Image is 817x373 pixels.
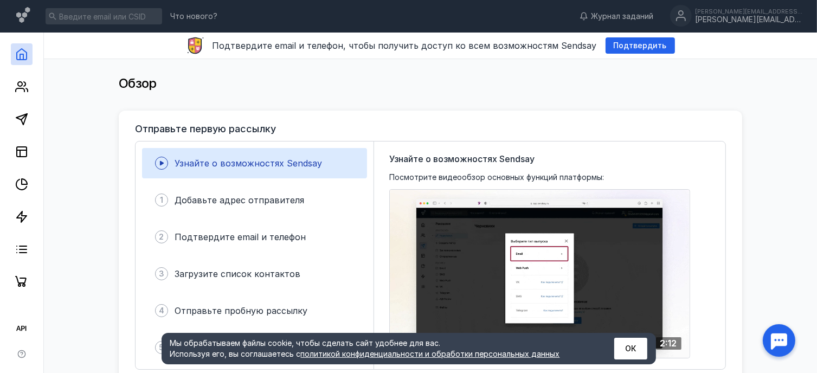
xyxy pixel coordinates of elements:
span: 5 [159,342,164,353]
div: [PERSON_NAME][EMAIL_ADDRESS][DOMAIN_NAME] [695,8,803,15]
input: Введите email или CSID [46,8,162,24]
span: Загрузите список контактов [175,268,300,279]
a: политикой конфиденциальности и обработки персональных данных [301,349,560,358]
span: Обзор [119,75,157,91]
span: Узнайте о возможностях Sendsay [389,152,535,165]
span: Журнал заданий [591,11,653,22]
div: [PERSON_NAME][EMAIL_ADDRESS][DOMAIN_NAME] [695,15,803,24]
span: 3 [159,268,164,279]
span: Посмотрите видеообзор основных функций платформы: [389,172,604,183]
span: Подтвердить [614,41,667,50]
span: Добавьте адрес отправителя [175,195,304,205]
span: Подтвердите email и телефон, чтобы получить доступ ко всем возможностям Sendsay [213,40,597,51]
span: Отправьте пробную рассылку [175,305,307,316]
span: 4 [159,305,164,316]
div: 2:12 [656,337,681,350]
span: 2 [159,231,164,242]
div: Мы обрабатываем файлы cookie, чтобы сделать сайт удобнее для вас. Используя его, вы соглашаетесь c [170,338,588,359]
h3: Отправьте первую рассылку [135,124,276,134]
button: ОК [614,338,647,359]
button: Подтвердить [606,37,675,54]
span: Что нового? [170,12,217,20]
span: 1 [160,195,163,205]
span: Узнайте о возможностях Sendsay [175,158,322,169]
span: Подтвердите email и телефон [175,231,306,242]
a: Что нового? [165,12,223,20]
a: Журнал заданий [574,11,659,22]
